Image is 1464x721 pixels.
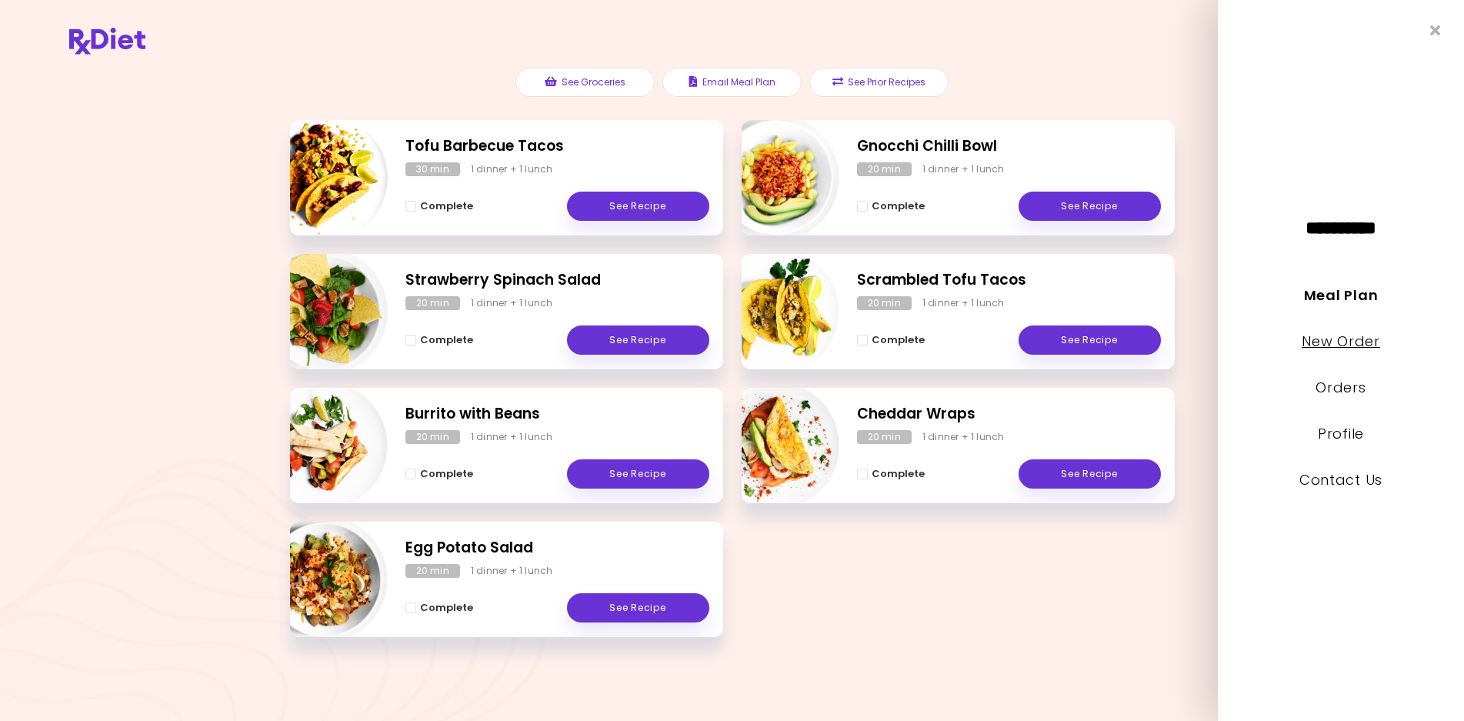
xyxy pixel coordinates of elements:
button: See Groceries [515,68,655,97]
a: See Recipe - Egg Potato Salad [567,593,709,623]
div: 20 min [405,564,460,578]
span: Complete [420,602,473,614]
button: Complete - Strawberry Spinach Salad [405,331,473,349]
img: Info - Egg Potato Salad [260,516,388,643]
h2: Tofu Barbecue Tacos [405,135,709,158]
a: See Recipe - Gnocchi Chilli Bowl [1019,192,1161,221]
a: Orders [1316,378,1366,397]
button: Complete - Tofu Barbecue Tacos [405,197,473,215]
button: Complete - Egg Potato Salad [405,599,473,617]
button: Complete - Scrambled Tofu Tacos [857,331,925,349]
a: Contact Us [1299,470,1382,489]
i: Close [1430,23,1441,38]
a: See Recipe - Burrito with Beans [567,459,709,489]
div: 20 min [857,162,912,176]
h2: Burrito with Beans [405,403,709,426]
span: Complete [420,468,473,480]
div: 1 dinner + 1 lunch [471,564,553,578]
img: Info - Cheddar Wraps [712,382,839,509]
a: Profile [1318,424,1364,443]
h2: Egg Potato Salad [405,537,709,559]
button: Complete - Cheddar Wraps [857,465,925,483]
div: 1 dinner + 1 lunch [922,162,1005,176]
img: Info - Tofu Barbecue Tacos [260,114,388,242]
span: Complete [420,334,473,346]
img: Info - Strawberry Spinach Salad [260,248,388,376]
img: RxDiet [69,28,145,55]
span: Complete [420,200,473,212]
div: 1 dinner + 1 lunch [471,296,553,310]
button: Complete - Burrito with Beans [405,465,473,483]
a: Meal Plan [1304,285,1378,305]
h2: Gnocchi Chilli Bowl [857,135,1161,158]
div: 30 min [405,162,460,176]
img: Info - Gnocchi Chilli Bowl [712,114,839,242]
button: See Prior Recipes [809,68,949,97]
span: Complete [872,468,925,480]
img: Info - Burrito with Beans [260,382,388,509]
h2: Scrambled Tofu Tacos [857,269,1161,292]
div: 1 dinner + 1 lunch [471,162,553,176]
a: See Recipe - Scrambled Tofu Tacos [1019,325,1161,355]
h2: Cheddar Wraps [857,403,1161,426]
button: Complete - Gnocchi Chilli Bowl [857,197,925,215]
div: 1 dinner + 1 lunch [922,296,1005,310]
div: 1 dinner + 1 lunch [922,430,1005,444]
span: Complete [872,334,925,346]
span: Complete [872,200,925,212]
div: 20 min [405,296,460,310]
div: 20 min [857,430,912,444]
a: See Recipe - Strawberry Spinach Salad [567,325,709,355]
a: See Recipe - Tofu Barbecue Tacos [567,192,709,221]
a: See Recipe - Cheddar Wraps [1019,459,1161,489]
div: 1 dinner + 1 lunch [471,430,553,444]
button: Email Meal Plan [662,68,802,97]
img: Info - Scrambled Tofu Tacos [712,248,839,376]
a: New Order [1302,332,1379,351]
h2: Strawberry Spinach Salad [405,269,709,292]
div: 20 min [857,296,912,310]
div: 20 min [405,430,460,444]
